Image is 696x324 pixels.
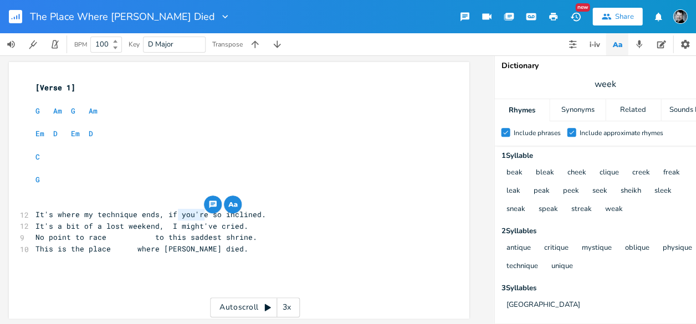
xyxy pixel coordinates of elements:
[35,209,266,219] span: It's where my technique ends, if you're so inclined.
[544,244,568,253] button: critique
[30,12,215,22] span: The Place Where [PERSON_NAME] Died
[148,39,173,49] span: D Major
[562,187,579,196] button: peek
[210,297,300,317] div: Autoscroll
[506,244,530,253] button: antique
[53,128,58,138] span: D
[595,78,616,91] span: week
[662,244,692,253] button: physique
[129,41,140,48] div: Key
[579,130,663,136] div: Include approximate rhymes
[535,168,554,178] button: bleak
[212,41,243,48] div: Transpose
[575,3,590,12] div: New
[599,168,618,178] button: clique
[625,244,649,253] button: oblique
[551,262,572,271] button: unique
[494,99,549,121] div: Rhymes
[35,174,40,184] span: G
[513,130,560,136] div: Include phrases
[74,42,87,48] div: BPM
[673,9,687,24] img: Timothy James
[35,106,40,116] span: G
[35,152,40,162] span: C
[506,262,538,271] button: technique
[71,106,75,116] span: G
[506,205,525,214] button: sneak
[663,168,679,178] button: freak
[506,187,520,196] button: leak
[89,106,98,116] span: Am
[592,187,607,196] button: seek
[581,244,611,253] button: mystique
[550,99,605,121] div: Synonyms
[71,128,80,138] span: Em
[538,205,557,214] button: speak
[35,128,44,138] span: Em
[35,83,75,92] span: [Verse 1]
[506,301,580,310] button: [GEOGRAPHIC_DATA]
[89,128,93,138] span: D
[620,187,641,196] button: sheikh
[564,7,586,27] button: New
[606,99,661,121] div: Related
[632,168,649,178] button: creek
[533,187,549,196] button: peak
[35,232,257,242] span: No point to race to this saddest shrine.
[605,205,622,214] button: weak
[35,244,248,254] span: This is the place where [PERSON_NAME] died.
[506,168,522,178] button: beak
[654,187,671,196] button: sleek
[615,12,633,22] div: Share
[53,106,62,116] span: Am
[592,8,642,25] button: Share
[35,221,248,231] span: It's a bit of a lost weekend, I might've cried.
[571,205,591,214] button: streak
[277,297,297,317] div: 3x
[567,168,586,178] button: cheek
